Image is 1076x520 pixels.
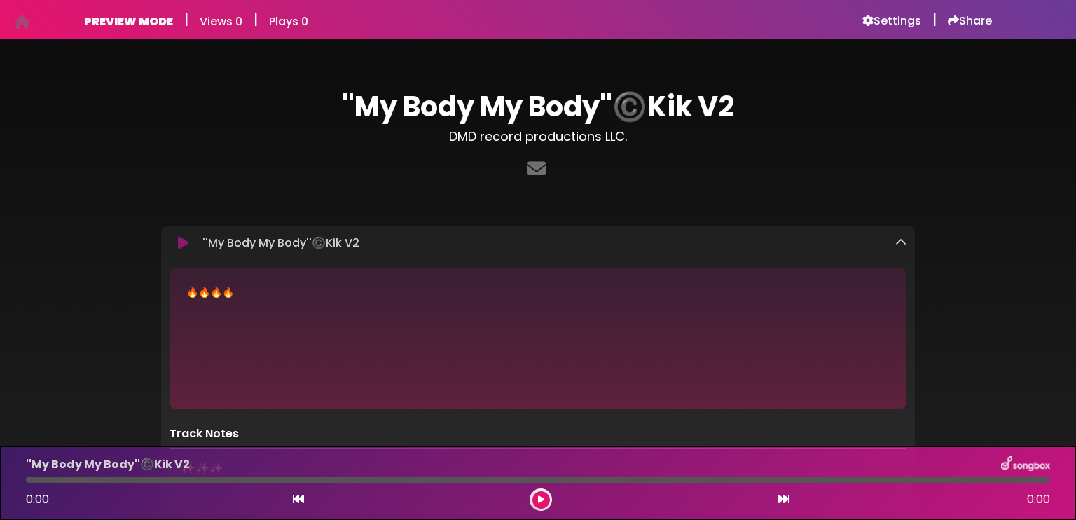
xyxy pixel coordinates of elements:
[1027,491,1050,508] span: 0:00
[184,11,188,28] h5: |
[948,14,992,28] a: Share
[269,15,308,28] h6: Plays 0
[84,15,173,28] h6: PREVIEW MODE
[862,14,921,28] a: Settings
[26,456,190,473] p: ''My Body My Body''©️Kik V2
[1001,456,1050,474] img: songbox-logo-white.png
[170,425,906,442] p: Track Notes
[932,11,937,28] h5: |
[254,11,258,28] h5: |
[202,235,359,252] p: ''My Body My Body''©️Kik V2
[200,15,242,28] h6: Views 0
[26,491,49,507] span: 0:00
[161,129,915,144] h3: DMD record productions LLC.
[186,285,890,300] div: 🔥🔥🔥🔥
[161,90,915,123] h1: ''My Body My Body''©️Kik V2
